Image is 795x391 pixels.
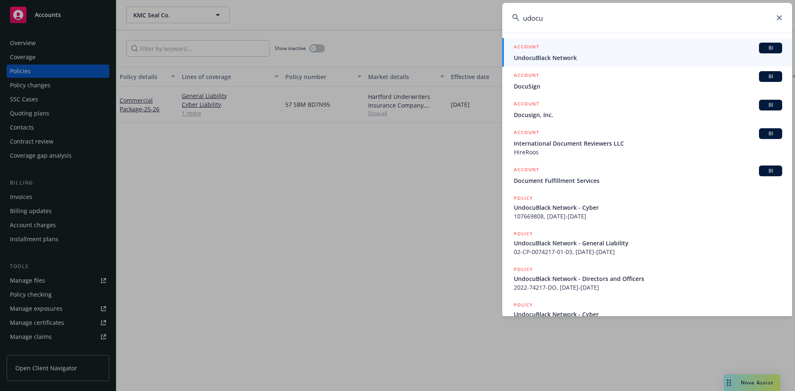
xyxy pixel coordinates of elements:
[502,225,792,261] a: POLICYUndocuBlack Network - General Liability02-CP-0074217-01-03, [DATE]-[DATE]
[514,43,539,53] h5: ACCOUNT
[514,166,539,175] h5: ACCOUNT
[762,101,779,109] span: BI
[502,190,792,225] a: POLICYUndocuBlack Network - Cyber107669808, [DATE]-[DATE]
[514,283,782,292] span: 2022-74217-DO, [DATE]-[DATE]
[514,230,533,238] h5: POLICY
[514,139,782,148] span: International Document Reviewers LLC
[514,176,782,185] span: Document Fulfillment Services
[502,261,792,296] a: POLICYUndocuBlack Network - Directors and Officers2022-74217-DO, [DATE]-[DATE]
[762,167,779,175] span: BI
[514,301,533,309] h5: POLICY
[502,124,792,161] a: ACCOUNTBIInternational Document Reviewers LLCHireRoos
[502,67,792,95] a: ACCOUNTBIDocuSign
[514,100,539,110] h5: ACCOUNT
[514,194,533,202] h5: POLICY
[502,161,792,190] a: ACCOUNTBIDocument Fulfillment Services
[502,3,792,33] input: Search...
[514,274,782,283] span: UndocuBlack Network - Directors and Officers
[514,110,782,119] span: Docusign, Inc.
[514,239,782,247] span: UndocuBlack Network - General Liability
[514,212,782,221] span: 107669808, [DATE]-[DATE]
[514,265,533,273] h5: POLICY
[514,148,782,156] span: HireRoos
[762,130,779,137] span: BI
[502,38,792,67] a: ACCOUNTBIUndocuBlack Network
[514,53,782,62] span: UndocuBlack Network
[514,247,782,256] span: 02-CP-0074217-01-03, [DATE]-[DATE]
[514,82,782,91] span: DocuSign
[762,73,779,80] span: BI
[514,71,539,81] h5: ACCOUNT
[502,296,792,332] a: POLICYUndocuBlack Network - Cyber
[514,203,782,212] span: UndocuBlack Network - Cyber
[762,44,779,52] span: BI
[514,128,539,138] h5: ACCOUNT
[514,310,782,319] span: UndocuBlack Network - Cyber
[502,95,792,124] a: ACCOUNTBIDocusign, Inc.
